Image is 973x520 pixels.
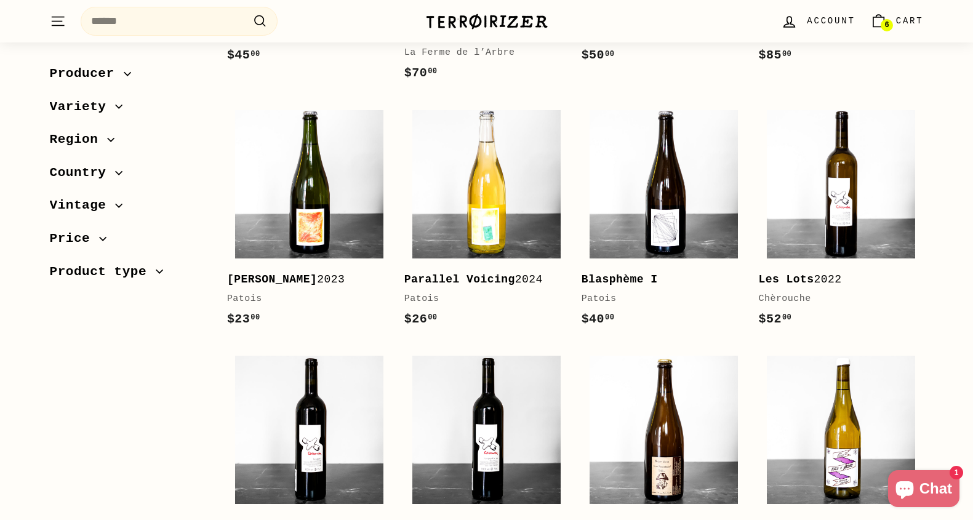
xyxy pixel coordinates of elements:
[50,225,207,258] button: Price
[782,313,791,322] sup: 00
[50,60,207,94] button: Producer
[759,312,792,326] span: $52
[50,129,108,150] span: Region
[227,273,317,286] b: [PERSON_NAME]
[605,50,614,58] sup: 00
[582,102,747,341] a: Blasphème I Patois
[582,273,658,286] b: Blasphème I
[50,192,207,225] button: Vintage
[582,312,615,326] span: $40
[428,313,437,322] sup: 00
[50,195,116,216] span: Vintage
[884,470,963,510] inbox-online-store-chat: Shopify online store chat
[404,292,557,306] div: Patois
[582,48,615,62] span: $50
[227,271,380,289] div: 2023
[863,3,931,39] a: Cart
[884,21,889,30] span: 6
[50,162,116,183] span: Country
[404,312,438,326] span: $26
[759,102,924,341] a: Les Lots2022Chèrouche
[50,63,124,84] span: Producer
[428,67,437,76] sup: 00
[404,271,557,289] div: 2024
[404,273,515,286] b: Parallel Voicing
[774,3,862,39] a: Account
[782,50,791,58] sup: 00
[50,126,207,159] button: Region
[759,273,814,286] b: Les Lots
[807,14,855,28] span: Account
[404,46,557,60] div: La Ferme de l’Arbre
[250,50,260,58] sup: 00
[50,97,116,118] span: Variety
[404,102,569,341] a: Parallel Voicing2024Patois
[605,313,614,322] sup: 00
[250,313,260,322] sup: 00
[50,94,207,127] button: Variety
[227,102,392,341] a: [PERSON_NAME]2023Patois
[227,312,260,326] span: $23
[50,159,207,193] button: Country
[227,292,380,306] div: Patois
[896,14,924,28] span: Cart
[759,271,911,289] div: 2022
[759,292,911,306] div: Chèrouche
[582,292,734,306] div: Patois
[50,258,207,292] button: Product type
[227,48,260,62] span: $45
[50,228,100,249] span: Price
[50,262,156,282] span: Product type
[404,66,438,80] span: $70
[759,48,792,62] span: $85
